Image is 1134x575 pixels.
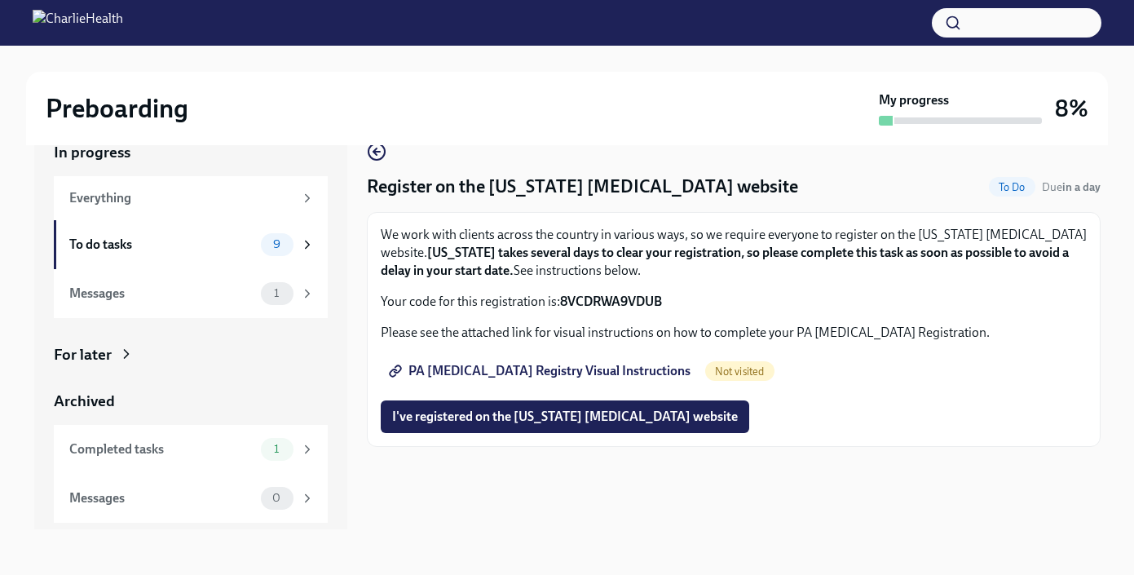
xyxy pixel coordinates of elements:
span: Not visited [705,365,774,378]
div: Messages [69,285,254,303]
span: 1 [264,443,289,455]
strong: in a day [1062,180,1101,194]
a: Messages0 [54,474,328,523]
a: Completed tasks1 [54,425,328,474]
h3: 8% [1055,94,1088,123]
div: Completed tasks [69,440,254,458]
span: I've registered on the [US_STATE] [MEDICAL_DATA] website [392,409,738,425]
div: Messages [69,489,254,507]
span: 1 [264,287,289,299]
a: Everything [54,176,328,220]
span: PA [MEDICAL_DATA] Registry Visual Instructions [392,363,691,379]
span: August 22nd, 2025 09:00 [1042,179,1101,195]
div: Everything [69,189,293,207]
a: In progress [54,142,328,163]
img: CharlieHealth [33,10,123,36]
a: For later [54,344,328,365]
p: Please see the attached link for visual instructions on how to complete your PA [MEDICAL_DATA] Re... [381,324,1087,342]
strong: My progress [879,91,949,109]
div: For later [54,344,112,365]
span: 9 [263,238,290,250]
strong: [US_STATE] takes several days to clear your registration, so please complete this task as soon as... [381,245,1069,278]
p: We work with clients across the country in various ways, so we require everyone to register on th... [381,226,1087,280]
div: To do tasks [69,236,254,254]
h2: Preboarding [46,92,188,125]
strong: 8VCDRWA9VDUB [560,294,662,309]
p: Your code for this registration is: [381,293,1087,311]
span: 0 [263,492,290,504]
a: Messages1 [54,269,328,318]
span: To Do [989,181,1035,193]
a: To do tasks9 [54,220,328,269]
span: Due [1042,180,1101,194]
a: PA [MEDICAL_DATA] Registry Visual Instructions [381,355,702,387]
button: I've registered on the [US_STATE] [MEDICAL_DATA] website [381,400,749,433]
a: Archived [54,391,328,412]
h4: Register on the [US_STATE] [MEDICAL_DATA] website [367,175,798,199]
